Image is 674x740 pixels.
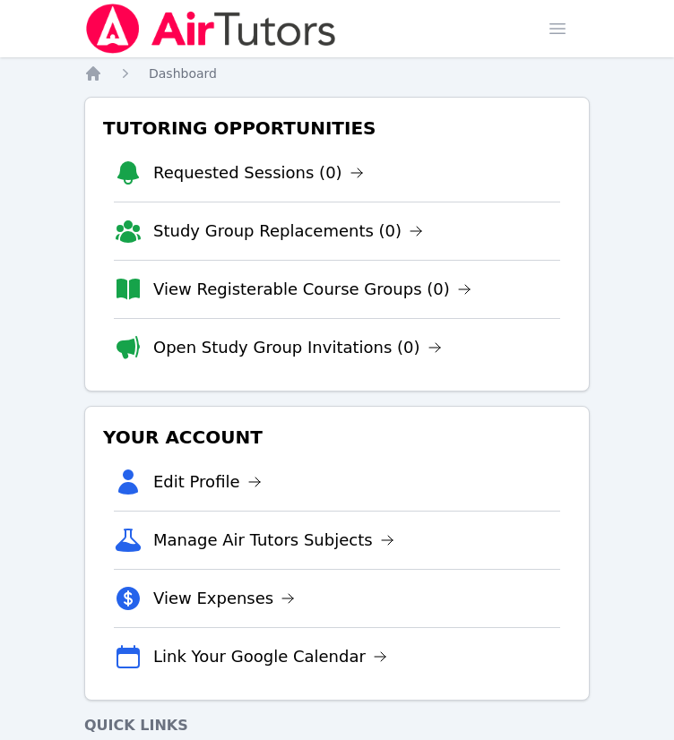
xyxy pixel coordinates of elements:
img: Air Tutors [84,4,338,54]
a: Manage Air Tutors Subjects [153,528,394,553]
h3: Your Account [99,421,575,453]
a: Dashboard [149,65,217,82]
a: Link Your Google Calendar [153,644,387,669]
a: View Registerable Course Groups (0) [153,277,471,302]
a: Requested Sessions (0) [153,160,364,185]
a: View Expenses [153,586,295,611]
nav: Breadcrumb [84,65,590,82]
h3: Tutoring Opportunities [99,112,575,144]
span: Dashboard [149,66,217,81]
a: Study Group Replacements (0) [153,219,423,244]
h4: Quick Links [84,715,590,736]
a: Open Study Group Invitations (0) [153,335,442,360]
a: Edit Profile [153,469,262,495]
